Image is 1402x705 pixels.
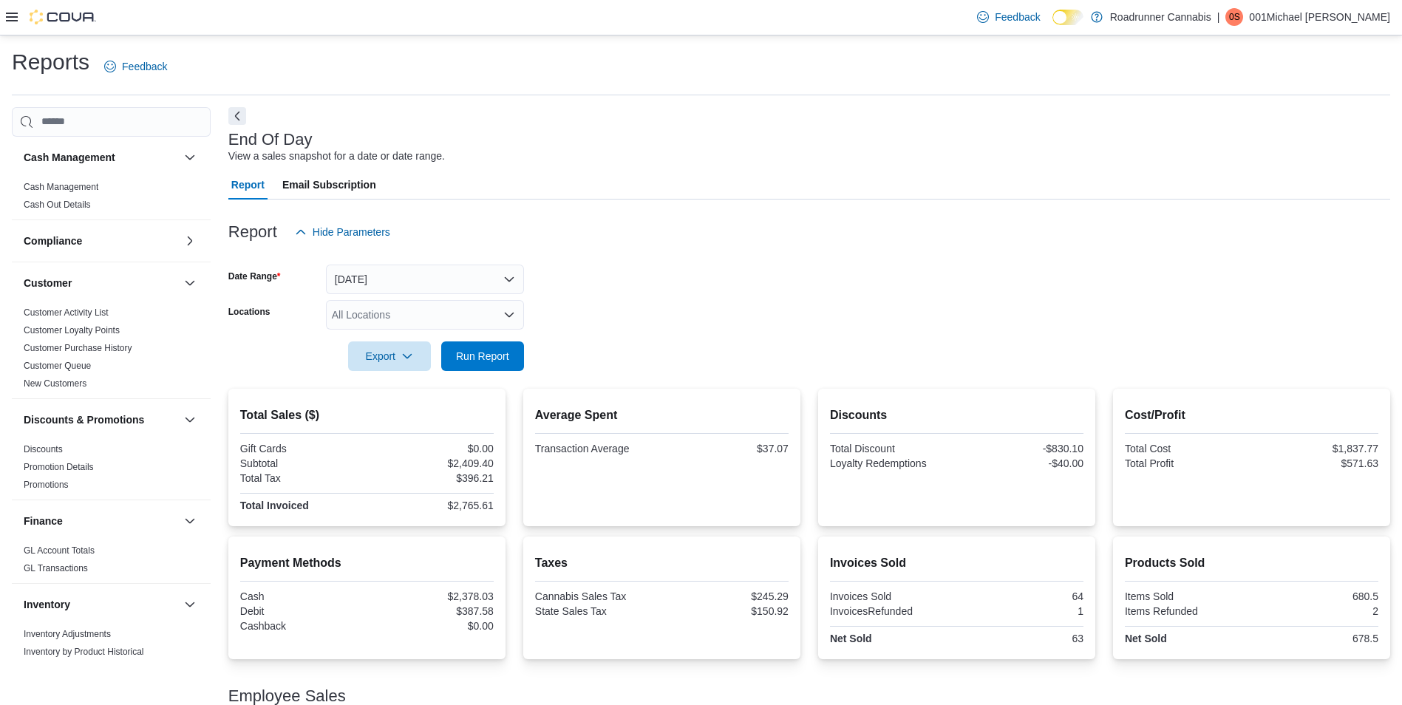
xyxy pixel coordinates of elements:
div: Cash [240,590,364,602]
div: Debit [240,605,364,617]
a: Inventory Adjustments [24,629,111,639]
span: Customer Purchase History [24,342,132,354]
span: 0S [1229,8,1240,26]
span: Export [357,341,422,371]
label: Date Range [228,270,281,282]
a: Customer Loyalty Points [24,325,120,336]
h3: Discounts & Promotions [24,412,144,427]
div: $2,409.40 [370,457,494,469]
strong: Net Sold [830,633,872,644]
div: Total Discount [830,443,954,454]
button: Compliance [24,234,178,248]
button: Export [348,341,431,371]
button: Finance [24,514,178,528]
div: $1,837.77 [1254,443,1378,454]
div: $0.00 [370,443,494,454]
a: Promotion Details [24,462,94,472]
a: GL Transactions [24,563,88,573]
div: Loyalty Redemptions [830,457,954,469]
h2: Discounts [830,406,1083,424]
button: Customer [181,274,199,292]
input: Dark Mode [1052,10,1083,25]
div: View a sales snapshot for a date or date range. [228,149,445,164]
a: New Customers [24,378,86,389]
div: Items Sold [1125,590,1249,602]
div: $396.21 [370,472,494,484]
span: Customer Loyalty Points [24,324,120,336]
div: $2,378.03 [370,590,494,602]
div: Invoices Sold [830,590,954,602]
div: $150.92 [664,605,789,617]
div: Finance [12,542,211,583]
h3: Report [228,223,277,241]
h2: Invoices Sold [830,554,1083,572]
div: $0.00 [370,620,494,632]
span: Email Subscription [282,170,376,200]
span: Inventory Adjustments [24,628,111,640]
div: Cannabis Sales Tax [535,590,659,602]
button: Run Report [441,341,524,371]
a: Feedback [971,2,1046,32]
div: -$830.10 [959,443,1083,454]
h3: Compliance [24,234,82,248]
div: 2 [1254,605,1378,617]
div: Total Profit [1125,457,1249,469]
a: Inventory by Product Historical [24,647,144,657]
div: 001Michael Saucedo [1225,8,1243,26]
span: Dark Mode [1052,25,1053,26]
h2: Total Sales ($) [240,406,494,424]
button: Open list of options [503,309,515,321]
span: Discounts [24,443,63,455]
p: 001Michael [PERSON_NAME] [1249,8,1390,26]
button: Inventory [24,597,178,612]
a: GL Account Totals [24,545,95,556]
h3: Inventory [24,597,70,612]
div: Total Tax [240,472,364,484]
button: [DATE] [326,265,524,294]
img: Cova [30,10,96,24]
h2: Cost/Profit [1125,406,1378,424]
div: Cashback [240,620,364,632]
button: Next [228,107,246,125]
a: Promotions [24,480,69,490]
div: $571.63 [1254,457,1378,469]
button: Cash Management [24,150,178,165]
button: Inventory [181,596,199,613]
a: Feedback [98,52,173,81]
div: Total Cost [1125,443,1249,454]
span: Cash Out Details [24,199,91,211]
strong: Total Invoiced [240,500,309,511]
div: 1 [959,605,1083,617]
a: Customer Activity List [24,307,109,318]
h1: Reports [12,47,89,77]
h3: Customer [24,276,72,290]
div: 64 [959,590,1083,602]
div: Cash Management [12,178,211,219]
div: $387.58 [370,605,494,617]
label: Locations [228,306,270,318]
div: 63 [959,633,1083,644]
button: Customer [24,276,178,290]
div: Subtotal [240,457,364,469]
span: Promotion Details [24,461,94,473]
p: | [1217,8,1220,26]
h3: End Of Day [228,131,313,149]
button: Discounts & Promotions [24,412,178,427]
button: Discounts & Promotions [181,411,199,429]
a: Inventory Count Details [24,664,116,675]
div: 680.5 [1254,590,1378,602]
span: Feedback [122,59,167,74]
span: Run Report [456,349,509,364]
span: Feedback [995,10,1040,24]
div: Gift Cards [240,443,364,454]
button: Hide Parameters [289,217,396,247]
h3: Cash Management [24,150,115,165]
div: Items Refunded [1125,605,1249,617]
button: Cash Management [181,149,199,166]
span: Hide Parameters [313,225,390,239]
a: Customer Purchase History [24,343,132,353]
span: Report [231,170,265,200]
